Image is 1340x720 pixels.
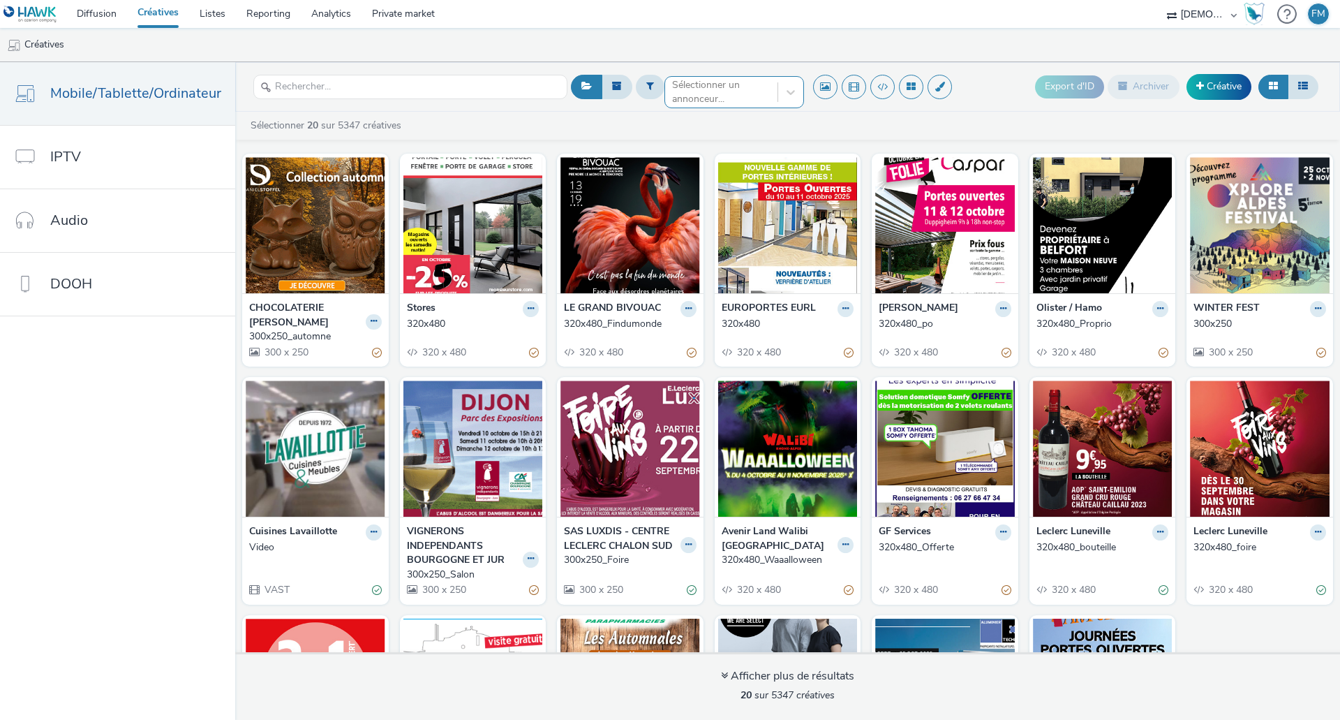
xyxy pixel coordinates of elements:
img: 300x250_Salon visual [403,381,543,517]
div: Valide [687,583,697,598]
div: 320x480 [407,317,534,331]
span: Mobile/Tablette/Ordinateur [50,83,221,103]
a: 320x480_foire [1193,541,1326,554]
a: Sélectionner sur 5347 créatives [249,119,407,132]
a: 300x250 [1193,317,1326,331]
div: Partiellement valide [844,345,854,360]
a: 320x480 [407,317,539,331]
div: Partiellement valide [372,345,382,360]
strong: SAS LUXDIS - CENTRE LECLERC CHALON SUD [564,524,677,553]
img: Video visual [246,381,385,517]
span: DOOH [50,274,92,294]
span: sur 5347 créatives [740,689,835,702]
strong: GF Services [879,524,931,541]
a: Créative [1186,74,1251,99]
a: Hawk Academy [1244,3,1270,25]
strong: Leclerc Luneville [1193,524,1267,541]
div: 300x250 [1193,317,1320,331]
span: VAST [263,583,290,596]
span: 320 x 480 [1050,346,1096,359]
span: 320 x 480 [421,346,466,359]
span: 320 x 480 [893,346,938,359]
img: Hawk Academy [1244,3,1265,25]
a: 300x250_automne [249,330,382,344]
a: 320x480_Findumonde [564,317,697,331]
div: 320x480_Offerte [879,541,1006,554]
img: undefined Logo [3,6,57,23]
strong: LE GRAND BIVOUAC [564,301,661,317]
strong: [PERSON_NAME] [879,301,958,317]
a: 300x250_Foire [564,553,697,567]
div: 320x480_po [879,317,1006,331]
div: Afficher plus de résultats [721,668,854,684]
div: Valide [1316,583,1326,598]
span: 300 x 250 [578,583,623,596]
span: 320 x 480 [736,583,781,596]
span: 320 x 480 [736,346,781,359]
span: 320 x 480 [1207,583,1253,596]
div: Partiellement valide [1316,345,1326,360]
input: Rechercher... [253,75,567,99]
strong: CHOCOLATERIE [PERSON_NAME] [249,301,362,330]
div: Partiellement valide [844,583,854,598]
img: mobile [7,38,21,52]
button: Archiver [1108,75,1179,98]
img: 320x480 visual [403,157,543,293]
strong: Leclerc Luneville [1036,524,1110,541]
img: 300x250_Foire visual [560,381,700,517]
div: Partiellement valide [1002,583,1011,598]
div: 320x480_Proprio [1036,317,1163,331]
div: Partiellement valide [529,583,539,598]
strong: Cuisines Lavaillotte [249,524,337,541]
a: Video [249,541,382,554]
a: 320x480_Waaalloween [722,553,854,567]
strong: 20 [307,119,318,132]
a: 320x480_po [879,317,1011,331]
div: 300x250_Foire [564,553,691,567]
img: 300x250 visual [1190,157,1330,293]
strong: VIGNERONS INDEPENDANTS BOURGOGNE ET JUR [407,524,520,567]
div: 320x480_foire [1193,541,1320,554]
button: Grille [1258,75,1288,98]
strong: WINTER FEST [1193,301,1260,317]
strong: Stores [407,301,435,317]
span: 300 x 250 [263,346,308,359]
img: 320x480_Offerte visual [875,381,1015,517]
span: 320 x 480 [893,583,938,596]
span: Audio [50,210,88,230]
a: 320x480_Offerte [879,541,1011,554]
div: 320x480_Waaalloween [722,553,849,567]
img: 320x480_bouteille visual [1033,381,1172,517]
strong: EUROPORTES EURL [722,301,816,317]
button: Liste [1288,75,1318,98]
div: Partiellement valide [1159,345,1168,360]
div: Valide [372,583,382,598]
span: 300 x 250 [421,583,466,596]
img: 320x480_po visual [875,157,1015,293]
a: 300x250_Salon [407,568,539,582]
div: 300x250_automne [249,330,376,344]
div: Partiellement valide [687,345,697,360]
span: 320 x 480 [578,346,623,359]
div: FM [1311,3,1325,24]
span: 300 x 250 [1207,346,1253,359]
div: Video [249,541,376,554]
img: 320x480_foire visual [1190,381,1330,517]
span: 320 x 480 [1050,583,1096,596]
div: 320x480 [722,317,849,331]
button: Export d'ID [1035,75,1104,98]
div: 300x250_Salon [407,568,534,582]
img: 320x480_Waaalloween visual [718,381,858,517]
img: 320x480 visual [718,157,858,293]
img: 320x480_Findumonde visual [560,157,700,293]
div: 320x480_Findumonde [564,317,691,331]
div: Sélectionner un annonceur... [672,78,770,107]
a: 320x480_bouteille [1036,541,1169,554]
strong: 20 [740,689,752,702]
img: 300x250_automne visual [246,157,385,293]
a: 320x480 [722,317,854,331]
strong: Avenir Land Walibi [GEOGRAPHIC_DATA] [722,524,835,553]
span: IPTV [50,147,81,167]
a: 320x480_Proprio [1036,317,1169,331]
